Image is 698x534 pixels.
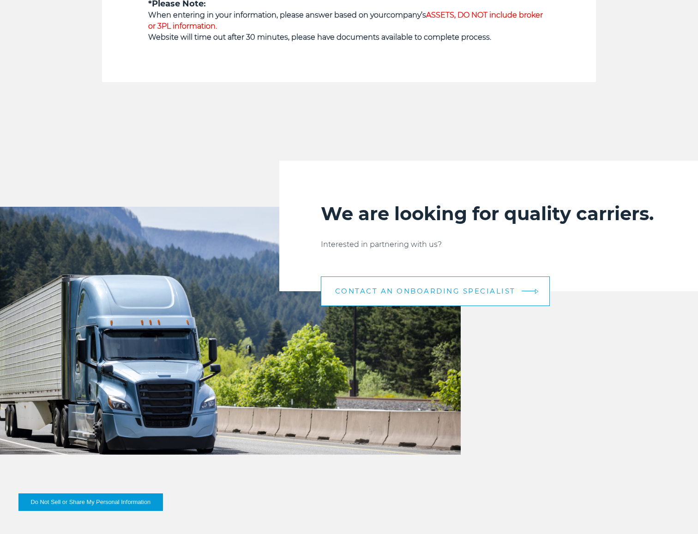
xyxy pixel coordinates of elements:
button: Do Not Sell or Share My Personal Information [18,493,163,511]
strong: When entering in your information, please answer based on your [148,11,386,19]
h2: We are looking for quality carriers. [321,202,656,225]
img: arrow [535,289,538,294]
p: Interested in partnering with us? [321,239,656,250]
span: CONTACT AN ONBOARDING SPECIALIST [335,288,516,294]
strong: Website will time out after 30 minutes, please have documents available to complete process. [148,33,491,42]
a: CONTACT AN ONBOARDING SPECIALIST arrow arrow [321,276,550,306]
